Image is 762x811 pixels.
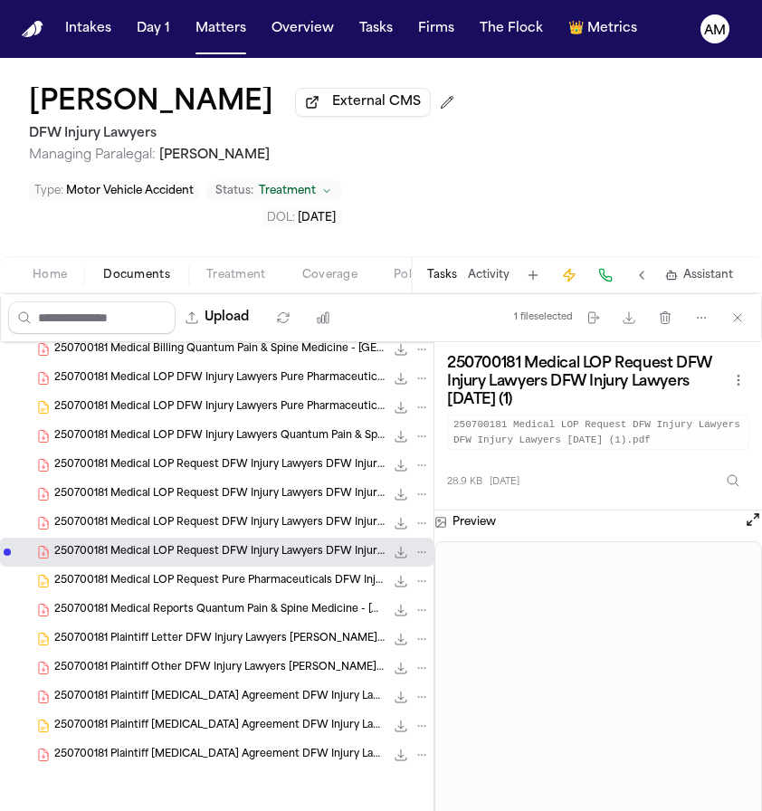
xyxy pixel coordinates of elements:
span: External CMS [332,93,421,111]
button: Assistant [665,268,733,282]
button: Inspect [717,464,749,497]
button: Intakes [58,13,119,45]
span: 250700181 Plaintiff [MEDICAL_DATA] Agreement DFW Injury Lawyers [DATE] [54,719,385,734]
button: Make a Call [593,262,618,288]
button: Edit matter name [29,87,273,119]
button: Download 250700181 Medical LOP DFW Injury Lawyers Quantum Pain & Spine Medicine - Fort Worth 07-1... [392,427,410,445]
span: Treatment [206,268,266,282]
span: DOL : [267,213,295,224]
span: Coverage [302,268,357,282]
button: Open preview [744,510,762,534]
span: Motor Vehicle Accident [66,186,194,196]
button: Download 250700181 Medical LOP Request Pure Pharmaceuticals DFW Injury Lawyers 07-21-2025 [392,572,410,590]
button: Change status from Treatment [206,180,341,202]
button: External CMS [295,88,431,117]
button: Activity [468,268,510,282]
span: 250700181 Medical LOP Request Pure Pharmaceuticals DFW Injury Lawyers [DATE] [54,574,385,589]
button: Edit DOL: 2025-07-10 [262,209,341,227]
div: 1 file selected [514,311,573,323]
span: 250700181 Plaintiff Other DFW Injury Lawyers [PERSON_NAME] [DATE] [54,661,385,676]
button: Download 250700181 Plaintiff Retainer Agreement DFW Injury Lawyers 07-16-2025 (1) [392,746,410,764]
button: Matters [188,13,253,45]
h3: 250700181 Medical LOP Request DFW Injury Lawyers DFW Injury Lawyers [DATE] (1) [447,355,728,409]
button: Edit Type: Motor Vehicle Accident [29,182,199,200]
button: Download 250700181 Plaintiff Other DFW Injury Lawyers Howard, James 08-06-2025 [392,659,410,677]
button: Create Immediate Task [557,262,582,288]
button: Open preview [744,510,762,529]
span: 250700181 Medical LOP Request DFW Injury Lawyers DFW Injury Lawyers [DATE] [54,458,385,473]
span: Type : [34,186,63,196]
span: 250700181 Medical LOP Request DFW Injury Lawyers DFW Injury Lawyers [DATE] [54,516,385,531]
h3: Preview [452,515,496,530]
button: Download 250700181 Medical LOP Request DFW Injury Lawyers DFW Injury Lawyers 08-04-2025 (1) [392,543,410,561]
button: Download 250700181 Plaintiff Letter DFW Injury Lawyers Howard, James 08-06-2025 [392,630,410,648]
h2: DFW Injury Lawyers [29,123,462,145]
span: Managing Paralegal: [29,148,156,162]
img: Finch Logo [22,21,43,38]
button: Download 250700181 Medical Reports Quantum Pain & Spine Medicine - Fort Worth DFW Injury Lawyers ... [392,601,410,619]
span: 250700181 Medical Reports Quantum Pain & Spine Medicine - [GEOGRAPHIC_DATA] DFW Injury Lawyers [D... [54,603,385,618]
span: 250700181 Medical LOP Request DFW Injury Lawyers DFW Injury Lawyers [DATE] [54,487,385,502]
button: Firms [411,13,462,45]
span: 250700181 Plaintiff Letter DFW Injury Lawyers [PERSON_NAME] [DATE] [54,632,385,647]
input: Search files [8,301,176,334]
span: Assistant [683,268,733,282]
span: Treatment [259,184,316,198]
a: Home [22,21,43,38]
span: Status: [215,184,253,198]
button: Tasks [427,268,457,282]
code: 250700181 Medical LOP Request DFW Injury Lawyers DFW Injury Lawyers [DATE] (1).pdf [447,415,749,450]
button: Download 250700181 Medical Billing Quantum Pain & Spine Medicine - Fort Worth DFW Injury Lawyers ... [392,340,410,358]
button: Download 250700181 Plaintiff Retainer Agreement DFW Injury Lawyers 07-16-2025 [392,717,410,735]
button: Upload [176,301,260,334]
span: 250700181 Medical LOP DFW Injury Lawyers Pure Pharmaceuticals [DATE] [54,371,385,386]
button: crownMetrics [561,13,644,45]
span: Home [33,268,67,282]
span: 250700181 Plaintiff [MEDICAL_DATA] Agreement DFW Injury Lawyers [DATE] [54,690,385,705]
span: 28.9 KB [447,475,482,489]
button: Download 250700181 Medical LOP Request DFW Injury Lawyers DFW Injury Lawyers 08-04-2025 [392,514,410,532]
button: Download 250700181 Medical LOP DFW Injury Lawyers Pure Pharmaceuticals 07-21-2025 [392,398,410,416]
span: Police [394,268,428,282]
button: Download 250700181 Plaintiff Retainer Agreement DFW Injury Lawyers 07-16-2025 [392,688,410,706]
button: Overview [264,13,341,45]
button: Add Task [520,262,546,288]
button: Download 250700181 Medical LOP Request DFW Injury Lawyers DFW Injury Lawyers 07-22-2025 [392,456,410,474]
span: [PERSON_NAME] [159,148,270,162]
span: [DATE] [490,475,519,489]
button: Download 250700181 Medical LOP Request DFW Injury Lawyers DFW Injury Lawyers 07-24-2025 [392,485,410,503]
span: 250700181 Plaintiff [MEDICAL_DATA] Agreement DFW Injury Lawyers [DATE] (1) [54,748,385,763]
button: Tasks [352,13,400,45]
span: 250700181 Medical LOP DFW Injury Lawyers Pure Pharmaceuticals [DATE] [54,400,385,415]
span: [DATE] [298,213,336,224]
span: 250700181 Medical LOP Request DFW Injury Lawyers DFW Injury Lawyers [DATE] (1) [54,545,385,560]
h1: [PERSON_NAME] [29,87,273,119]
button: Day 1 [129,13,177,45]
span: 250700181 Medical Billing Quantum Pain & Spine Medicine - [GEOGRAPHIC_DATA] DFW Injury Lawyers [D... [54,342,385,358]
button: The Flock [472,13,550,45]
span: Documents [103,268,170,282]
button: Download 250700181 Medical LOP DFW Injury Lawyers Pure Pharmaceuticals 07-21-2025 [392,369,410,387]
span: 250700181 Medical LOP DFW Injury Lawyers Quantum Pain & Spine Medicine - [GEOGRAPHIC_DATA] [DATE] [54,429,385,444]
